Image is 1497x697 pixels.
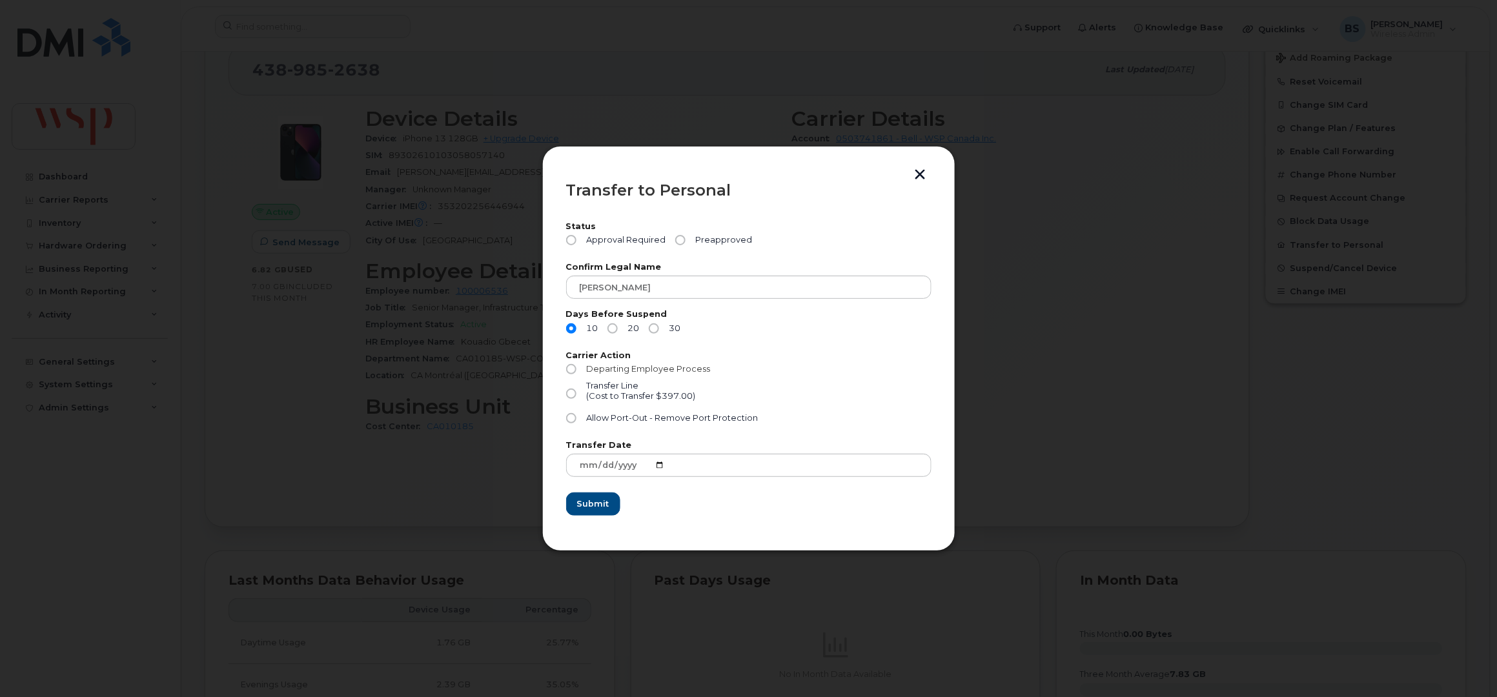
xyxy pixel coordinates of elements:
[566,235,576,245] input: Approval Required
[586,381,638,390] span: Transfer Line
[566,364,576,374] input: Departing Employee Process
[649,323,659,334] input: 30
[566,223,932,231] label: Status
[586,413,758,423] span: Allow Port-Out - Remove Port Protection
[566,413,576,423] input: Allow Port-Out - Remove Port Protection
[566,352,932,360] label: Carrier Action
[586,391,695,401] div: (Cost to Transfer $397.00)
[623,323,640,334] span: 20
[566,323,576,334] input: 10
[566,441,932,450] label: Transfer Date
[566,310,932,319] label: Days Before Suspend
[607,323,618,334] input: 20
[577,498,609,510] span: Submit
[566,183,932,198] div: Transfer to Personal
[664,323,681,334] span: 30
[566,263,932,272] label: Confirm Legal Name
[566,492,620,516] button: Submit
[566,389,576,399] input: Transfer Line(Cost to Transfer $397.00)
[675,235,686,245] input: Preapproved
[582,235,666,245] span: Approval Required
[582,323,598,334] span: 10
[586,364,710,374] span: Departing Employee Process
[691,235,753,245] span: Preapproved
